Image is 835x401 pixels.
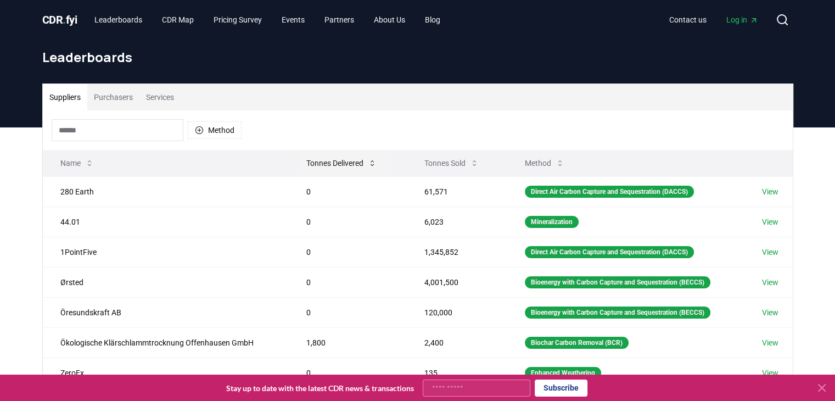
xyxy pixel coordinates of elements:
[289,237,407,267] td: 0
[188,121,242,139] button: Method
[43,84,87,110] button: Suppliers
[273,10,313,30] a: Events
[416,152,487,174] button: Tonnes Sold
[289,358,407,388] td: 0
[407,237,507,267] td: 1,345,852
[289,207,407,237] td: 0
[289,297,407,327] td: 0
[762,216,778,227] a: View
[43,327,289,358] td: Ökologische Klärschlammtrocknung Offenhausen GmbH
[365,10,414,30] a: About Us
[726,14,758,25] span: Log in
[407,176,507,207] td: 61,571
[407,327,507,358] td: 2,400
[407,297,507,327] td: 120,000
[762,307,778,318] a: View
[87,84,139,110] button: Purchasers
[525,246,694,258] div: Direct Air Carbon Capture and Sequestration (DACCS)
[42,48,793,66] h1: Leaderboards
[762,186,778,197] a: View
[525,337,629,349] div: Biochar Carbon Removal (BCR)
[660,10,715,30] a: Contact us
[289,267,407,297] td: 0
[525,307,710,319] div: Bioenergy with Carbon Capture and Sequestration (BECCS)
[416,10,449,30] a: Blog
[516,152,573,174] button: Method
[43,297,289,327] td: Öresundskraft AB
[63,13,66,26] span: .
[718,10,767,30] a: Log in
[42,13,77,26] span: CDR fyi
[86,10,449,30] nav: Main
[525,367,601,379] div: Enhanced Weathering
[42,12,77,27] a: CDR.fyi
[43,176,289,207] td: 280 Earth
[205,10,271,30] a: Pricing Survey
[43,358,289,388] td: ZeroEx
[289,176,407,207] td: 0
[298,152,385,174] button: Tonnes Delivered
[153,10,203,30] a: CDR Map
[43,267,289,297] td: Ørsted
[43,207,289,237] td: 44.01
[762,277,778,288] a: View
[660,10,767,30] nav: Main
[43,237,289,267] td: 1PointFive
[316,10,363,30] a: Partners
[525,276,710,288] div: Bioenergy with Carbon Capture and Sequestration (BECCS)
[52,152,103,174] button: Name
[762,247,778,258] a: View
[289,327,407,358] td: 1,800
[139,84,181,110] button: Services
[762,337,778,348] a: View
[407,267,507,297] td: 4,001,500
[762,367,778,378] a: View
[525,216,579,228] div: Mineralization
[86,10,151,30] a: Leaderboards
[407,358,507,388] td: 135
[525,186,694,198] div: Direct Air Carbon Capture and Sequestration (DACCS)
[407,207,507,237] td: 6,023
